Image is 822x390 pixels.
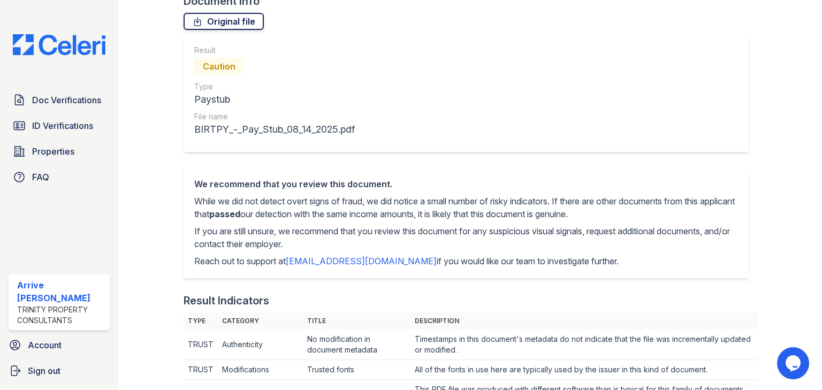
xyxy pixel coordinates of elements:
a: [EMAIL_ADDRESS][DOMAIN_NAME] [286,256,437,266]
div: Result [194,45,355,56]
div: We recommend that you review this document. [194,178,738,190]
div: Caution [194,58,244,75]
td: TRUST [184,360,218,380]
div: Paystub [194,92,355,107]
iframe: chat widget [777,347,811,379]
a: ID Verifications [9,115,110,136]
a: FAQ [9,166,110,188]
p: If you are still unsure, we recommend that you review this document for any suspicious visual sig... [194,225,738,250]
div: Result Indicators [184,293,269,308]
p: Reach out to support at if you would like our team to investigate further. [194,255,738,267]
a: Doc Verifications [9,89,110,111]
td: Timestamps in this document's metadata do not indicate that the file was incrementally updated or... [410,330,757,360]
th: Title [303,312,411,330]
div: Trinity Property Consultants [17,304,105,326]
th: Description [410,312,757,330]
span: ID Verifications [32,119,93,132]
a: Original file [184,13,264,30]
div: Type [194,81,355,92]
span: passed [209,209,240,219]
span: Doc Verifications [32,94,101,106]
th: Type [184,312,218,330]
span: Sign out [28,364,60,377]
th: Category [218,312,303,330]
span: Properties [32,145,74,158]
td: All of the fonts in use here are typically used by the issuer in this kind of document. [410,360,757,380]
span: Account [28,339,62,351]
div: File name [194,111,355,122]
a: Account [4,334,114,356]
span: FAQ [32,171,49,183]
td: Modifications [218,360,303,380]
a: Sign out [4,360,114,381]
td: Authenticity [218,330,303,360]
img: CE_Logo_Blue-a8612792a0a2168367f1c8372b55b34899dd931a85d93a1a3d3e32e68fde9ad4.png [4,34,114,55]
td: No modification in document metadata [303,330,411,360]
td: Trusted fonts [303,360,411,380]
p: While we did not detect overt signs of fraud, we did notice a small number of risky indicators. I... [194,195,738,220]
td: TRUST [184,330,218,360]
a: Properties [9,141,110,162]
div: BIRTPY_-_Pay_Stub_08_14_2025.pdf [194,122,355,137]
div: Arrive [PERSON_NAME] [17,279,105,304]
